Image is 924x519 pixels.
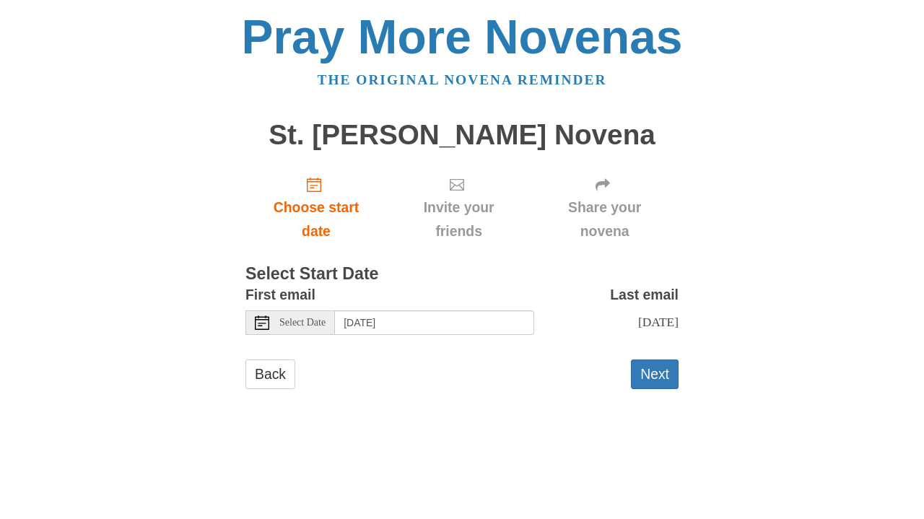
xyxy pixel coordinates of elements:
h1: St. [PERSON_NAME] Novena [245,120,679,151]
h3: Select Start Date [245,265,679,284]
label: Last email [610,283,679,307]
div: Click "Next" to confirm your start date first. [387,165,531,250]
span: Choose start date [260,196,372,243]
a: Pray More Novenas [242,10,683,64]
a: Choose start date [245,165,387,250]
span: Share your novena [545,196,664,243]
div: Click "Next" to confirm your start date first. [531,165,679,250]
a: The original novena reminder [318,72,607,87]
span: [DATE] [638,315,679,329]
button: Next [631,359,679,389]
span: Invite your friends [401,196,516,243]
a: Back [245,359,295,389]
span: Select Date [279,318,326,328]
label: First email [245,283,315,307]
